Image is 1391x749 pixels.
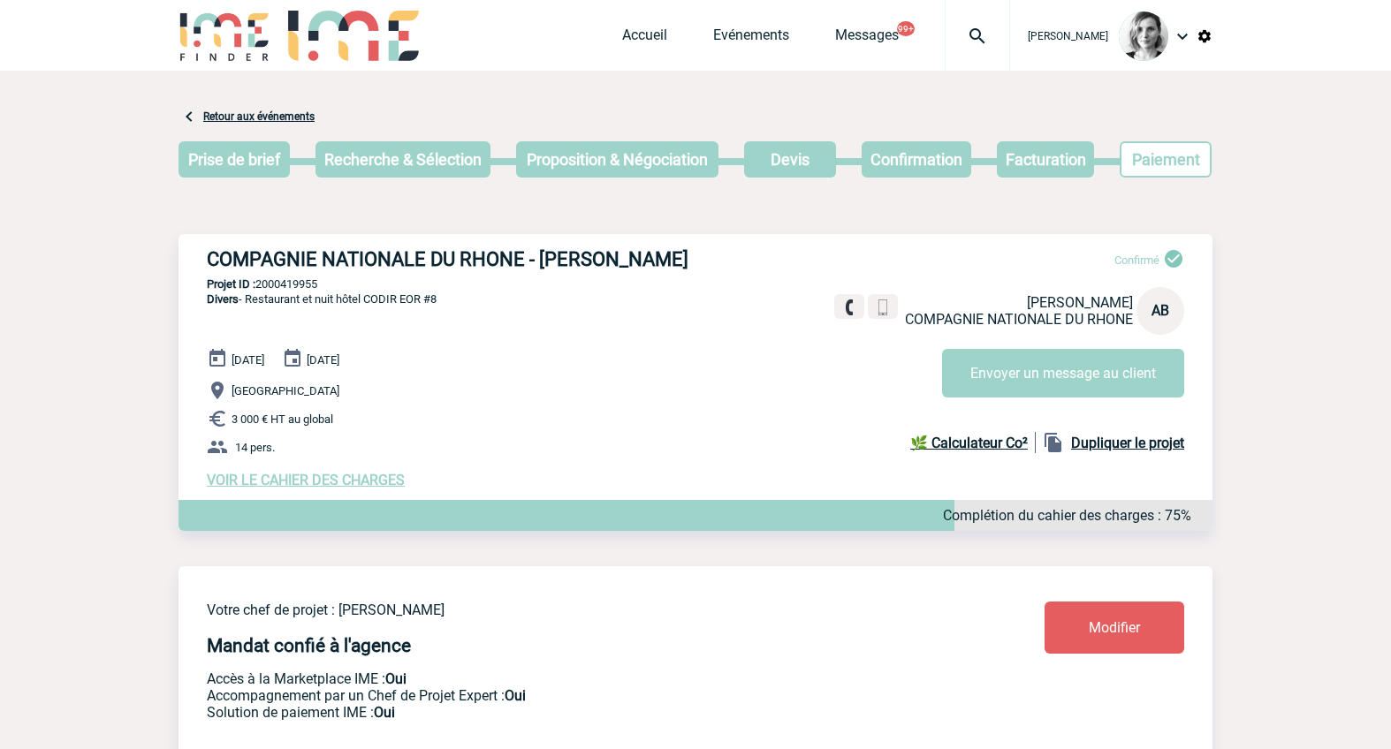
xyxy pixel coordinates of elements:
[841,299,857,315] img: fixe.png
[232,412,333,426] span: 3 000 € HT au global
[232,384,339,397] span: [GEOGRAPHIC_DATA]
[207,248,737,270] h3: COMPAGNIE NATIONALE DU RHONE - [PERSON_NAME]
[207,277,255,291] b: Projet ID :
[232,353,264,367] span: [DATE]
[207,687,940,704] p: Prestation payante
[999,143,1093,176] p: Facturation
[1043,432,1064,453] img: file_copy-black-24dp.png
[180,143,288,176] p: Prise de brief
[207,635,411,656] h4: Mandat confié à l'agence
[835,26,899,51] a: Messages
[374,704,395,721] b: Oui
[505,687,526,704] b: Oui
[1089,619,1140,636] span: Modifier
[1114,253,1159,267] span: Confirmé
[1152,302,1169,319] span: AB
[897,21,915,36] button: 99+
[207,704,940,721] p: Conformité aux process achat client, Prise en charge de la facturation, Mutualisation de plusieur...
[235,441,275,454] span: 14 pers.
[203,110,315,123] a: Retour aux événements
[385,670,407,687] b: Oui
[875,299,891,315] img: portable.png
[713,26,789,51] a: Evénements
[207,670,940,687] p: Accès à la Marketplace IME :
[207,292,437,306] span: - Restaurant et nuit hôtel CODIR EOR #8
[905,311,1133,328] span: COMPAGNIE NATIONALE DU RHONE
[942,349,1184,397] button: Envoyer un message au client
[518,143,717,176] p: Proposition & Négociation
[863,143,969,176] p: Confirmation
[207,472,405,488] a: VOIR LE CAHIER DES CHARGES
[307,353,339,367] span: [DATE]
[1119,11,1168,61] img: 103019-1.png
[179,11,270,61] img: IME-Finder
[910,432,1036,453] a: 🌿 Calculateur Co²
[317,143,489,176] p: Recherche & Sélection
[622,26,667,51] a: Accueil
[179,277,1212,291] p: 2000419955
[1027,294,1133,311] span: [PERSON_NAME]
[1071,435,1184,451] b: Dupliquer le projet
[207,601,940,618] p: Votre chef de projet : [PERSON_NAME]
[1028,30,1108,42] span: [PERSON_NAME]
[207,292,239,306] span: Divers
[746,143,834,176] p: Devis
[1121,143,1210,176] p: Paiement
[910,435,1028,451] b: 🌿 Calculateur Co²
